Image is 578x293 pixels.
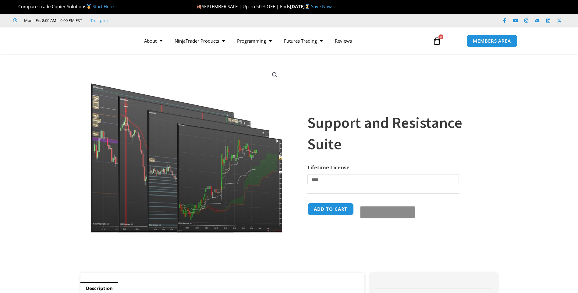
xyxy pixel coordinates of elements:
img: 🍂 [197,4,201,9]
img: 🥇 [87,4,91,9]
a: About [138,34,168,48]
a: Reviews [329,34,358,48]
nav: Menu [138,34,426,48]
a: Start Here [93,3,114,9]
span: MEMBERS AREA [473,39,511,43]
img: LogoAI | Affordable Indicators – NinjaTrader [61,30,126,52]
a: Trustpilot [90,17,108,24]
span: SEPTEMBER SALE | Up To 50% OFF | Ends [197,3,290,9]
button: Add to cart [307,203,354,215]
button: Buy with GPay [360,206,415,218]
img: 🏆 [13,4,18,9]
img: Support and Resistance Suite 1 [89,65,285,233]
a: Clear options [307,187,317,192]
a: Save Now [311,3,332,9]
iframe: Secure payment input frame [359,202,414,203]
a: 0 [424,32,450,50]
span: 0 [438,34,443,39]
span: Compare Trade Copier Solutions [13,3,114,9]
a: Programming [231,34,278,48]
strong: [DATE] [290,3,311,9]
a: View full-screen image gallery [269,69,280,80]
a: NinjaTrader Products [168,34,231,48]
h1: Support and Resistance Suite [307,112,485,155]
a: MEMBERS AREA [466,35,517,47]
img: ⌛ [305,4,310,9]
span: Mon - Fri: 8:00 AM – 6:00 PM EST [23,17,82,24]
label: Lifetime License [307,164,349,171]
a: Futures Trading [278,34,329,48]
